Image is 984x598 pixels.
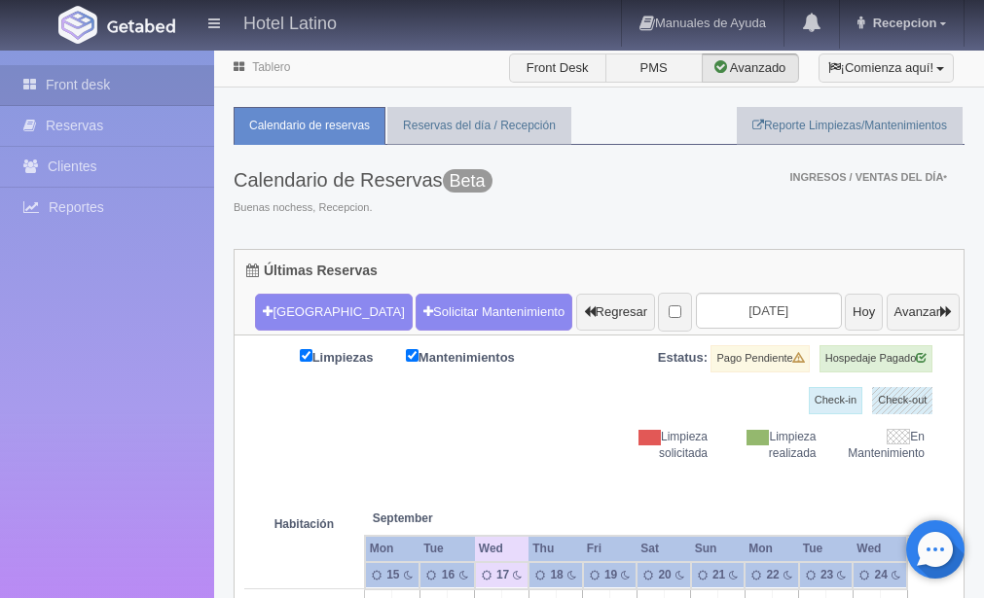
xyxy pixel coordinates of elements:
div: 22 [764,567,779,583]
label: PMS [605,53,703,83]
div: 16 [440,567,456,583]
th: Fri [583,536,638,562]
a: Tablero [252,60,290,74]
div: 20 [656,567,671,583]
img: Getabed [58,6,97,44]
img: Getabed [107,18,175,33]
th: Mon [745,536,799,562]
div: 23 [819,567,833,583]
div: 15 [384,567,400,583]
th: Wed [853,536,907,562]
button: Hoy [845,294,883,331]
div: 24 [873,567,888,583]
button: Avanzar [887,294,960,331]
input: Mantenimientos [406,349,419,362]
th: Sun [691,536,746,562]
strong: Habitación [274,517,334,531]
label: Hospedaje Pagado [820,345,933,372]
label: Front Desk [509,53,606,83]
a: Calendario de reservas [234,107,385,145]
span: Recepcion [868,16,937,30]
span: Beta [443,169,492,193]
th: Sat [637,536,691,562]
label: Avanzado [702,53,799,83]
a: Solicitar Mantenimiento [416,294,572,331]
button: [GEOGRAPHIC_DATA] [255,294,412,331]
th: Tue [799,536,854,562]
a: Reservas del día / Recepción [387,107,571,145]
div: Limpieza solicitada [614,429,723,462]
h4: Últimas Reservas [246,264,378,278]
th: Wed [475,536,529,562]
div: Limpieza realizada [722,429,831,462]
button: Regresar [576,294,655,331]
label: Check-out [872,387,932,414]
a: Reporte Limpiezas/Mantenimientos [737,107,963,145]
label: Estatus: [658,349,708,368]
div: 17 [494,567,509,583]
th: Mon [365,536,420,562]
div: En Mantenimiento [831,429,940,462]
th: Tue [419,536,475,562]
button: ¡Comienza aquí! [819,53,954,83]
div: 21 [711,567,725,583]
h4: Hotel Latino [243,10,337,34]
label: Mantenimientos [406,345,544,368]
span: Ingresos / Ventas del día [789,171,947,183]
span: Buenas nochess, Recepcion. [234,200,492,216]
h3: Calendario de Reservas [234,169,492,191]
label: Pago Pendiente [711,345,809,372]
div: 19 [602,567,617,583]
div: 18 [548,567,563,583]
span: September [373,510,467,527]
input: Limpiezas [300,349,312,362]
label: Check-in [809,387,862,414]
th: Thu [528,536,583,562]
label: Limpiezas [300,345,403,368]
